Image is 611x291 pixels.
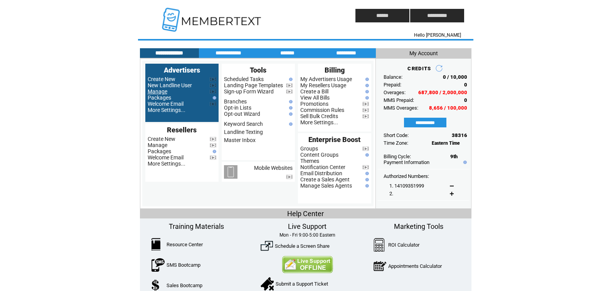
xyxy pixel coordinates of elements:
[224,121,263,127] a: Keyword Search
[148,76,175,82] a: Create New
[167,126,197,134] span: Resellers
[148,161,185,167] a: More Settings...
[224,165,237,179] img: mobile-websites.png
[450,154,458,159] span: 9th
[287,112,293,116] img: help.gif
[300,183,352,189] a: Manage Sales Agents
[167,283,202,288] a: Sales Bootcamp
[167,242,203,247] a: Resource Center
[148,142,167,148] a: Manage
[364,78,369,81] img: help.gif
[300,152,338,158] a: Content Groups
[210,102,216,106] img: video.png
[210,137,216,141] img: video.png
[384,105,418,111] span: MMS Overages:
[429,105,467,111] span: 8,656 / 100,000
[325,66,345,74] span: Billing
[276,281,328,287] a: Submit a Support Ticket
[364,184,369,188] img: help.gif
[389,183,424,189] span: 1. 14109351999
[210,156,216,160] img: video.png
[389,191,393,196] span: 2.
[384,97,414,103] span: MMS Prepaid:
[407,66,431,71] span: CREDITS
[364,90,369,93] img: help.gif
[148,148,171,154] a: Packages
[151,238,160,250] img: ResourceCenter.png
[409,50,438,56] span: My Account
[275,243,330,249] a: Schedule a Screen Share
[254,165,293,171] a: Mobile Websites
[210,77,216,81] img: video.png
[443,74,467,80] span: 0 / 10,000
[374,238,385,252] img: Calculator.png
[167,262,200,268] a: SMS Bootcamp
[211,150,216,153] img: help.gif
[279,232,335,238] span: Mon - Fri 9:00-5:00 Eastern
[388,263,442,269] a: Appointments Calculator
[282,256,333,273] img: Contact Us
[300,88,328,95] a: Create a Bill
[300,76,352,82] a: My Advertisers Usage
[384,132,409,138] span: Short Code:
[384,140,408,146] span: Time Zone:
[148,136,175,142] a: Create New
[224,137,256,143] a: Master Inbox
[362,147,369,151] img: video.png
[261,240,273,252] img: ScreenShare.png
[362,165,369,169] img: video.png
[286,90,293,94] img: video.png
[164,66,200,74] span: Advertisers
[148,107,185,113] a: More Settings...
[286,175,293,179] img: video.png
[210,90,216,94] img: video.png
[148,82,192,88] a: New Landline User
[452,132,467,138] span: 38316
[287,106,293,110] img: help.gif
[464,82,467,88] span: 0
[364,96,369,100] img: help.gif
[224,98,247,105] a: Branches
[300,82,346,88] a: My Resellers Usage
[287,122,293,126] img: help.gif
[224,82,283,88] a: Landing Page Templates
[224,129,263,135] a: Landline Texting
[362,102,369,106] img: video.png
[300,164,345,170] a: Notification Center
[151,279,160,291] img: SalesBootcamp.png
[384,173,429,179] span: Authorized Numbers:
[148,154,183,161] a: Welcome Email
[286,83,293,88] img: video.png
[362,108,369,112] img: video.png
[461,161,467,164] img: help.gif
[464,97,467,103] span: 0
[148,101,183,107] a: Welcome Email
[261,277,274,291] img: SupportTicket.png
[384,74,402,80] span: Balance:
[384,159,429,165] a: Payment Information
[300,176,350,183] a: Create a Sales Agent
[148,88,167,95] a: Manage
[374,259,386,273] img: AppointmentCalc.png
[362,114,369,118] img: video.png
[364,178,369,181] img: help.gif
[287,78,293,81] img: help.gif
[364,172,369,175] img: help.gif
[224,111,260,117] a: Opt-out Wizard
[300,170,342,176] a: Email Distribution
[287,210,324,218] span: Help Center
[151,258,165,272] img: SMSBootcamp.png
[300,145,318,152] a: Groups
[148,95,171,101] a: Packages
[384,82,401,88] span: Prepaid:
[250,66,266,74] span: Tools
[288,222,327,230] span: Live Support
[418,90,467,95] span: 687,800 / 2,000,000
[364,84,369,87] img: help.gif
[364,153,369,157] img: help.gif
[287,100,293,103] img: help.gif
[414,32,461,38] span: Hello [PERSON_NAME]
[224,105,251,111] a: Opt-in Lists
[224,76,264,82] a: Scheduled Tasks
[224,88,274,95] a: Sign-up Form Wizard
